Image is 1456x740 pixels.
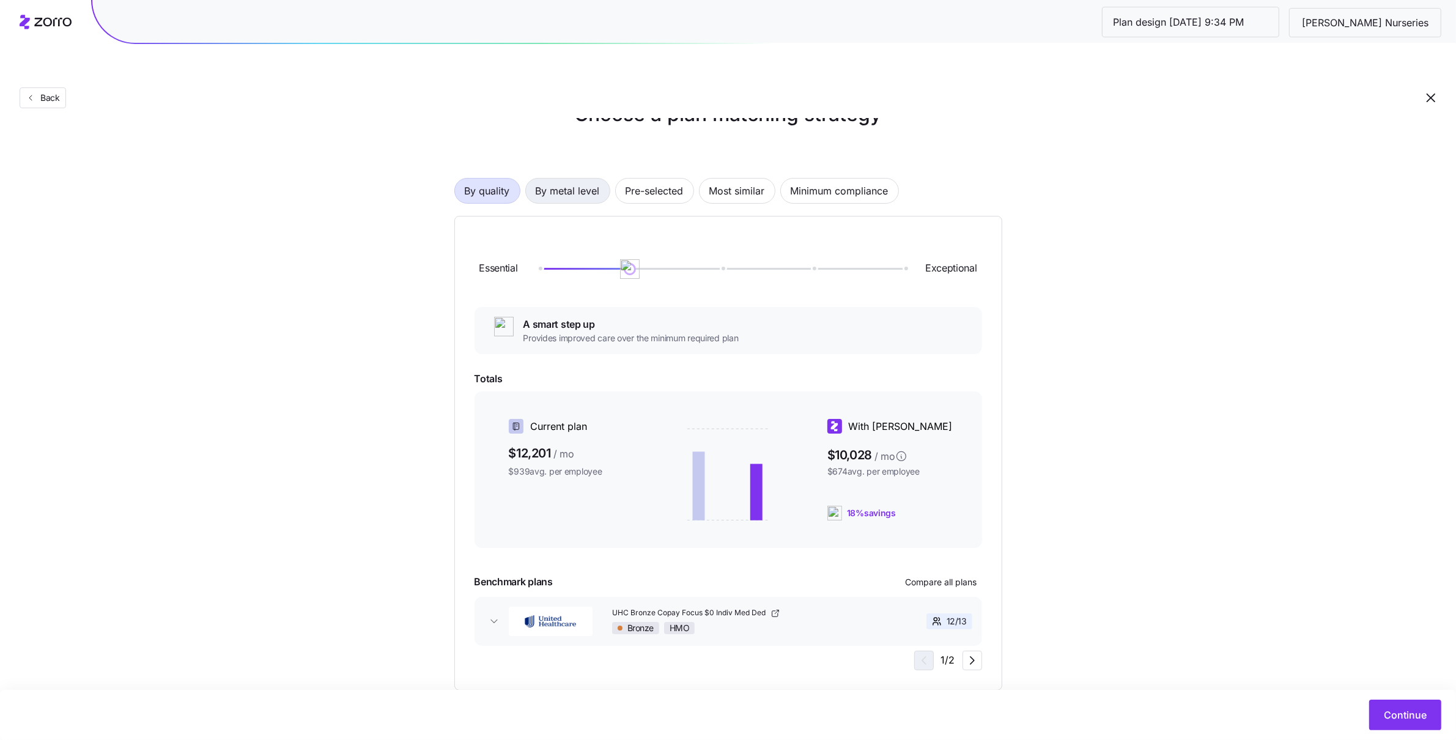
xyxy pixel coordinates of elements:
[847,507,896,519] span: 18% savings
[699,178,775,204] button: Most similar
[523,332,739,344] span: Provides improved care over the minimum required plan
[709,179,765,203] span: Most similar
[780,178,899,204] button: Minimum compliance
[906,576,977,588] span: Compare all plans
[536,179,600,203] span: By metal level
[827,465,963,478] span: $674 avg. per employee
[925,261,977,276] span: Exceptional
[615,178,694,204] button: Pre-selected
[509,465,644,478] span: $939 avg. per employee
[874,449,895,464] span: / mo
[827,443,963,463] span: $10,028
[475,597,982,646] button: UnitedHealthcareUHC Bronze Copay Focus $0 Indiv Med DedBronzeHMO12/13
[479,261,518,276] span: Essential
[670,623,690,634] span: HMO
[827,506,842,520] img: ai-icon.png
[827,419,963,434] div: With [PERSON_NAME]
[791,179,889,203] span: Minimum compliance
[475,574,553,590] span: Benchmark plans
[626,179,684,203] span: Pre-selected
[620,259,640,279] img: ai-icon.png
[509,607,593,636] img: UnitedHealthcare
[1384,708,1427,722] span: Continue
[901,572,982,592] button: Compare all plans
[523,317,739,332] span: A smart step up
[35,92,60,104] span: Back
[947,615,967,627] span: 12 / 13
[475,371,982,387] span: Totals
[612,608,768,618] span: UHC Bronze Copay Focus $0 Indiv Med Ded
[509,419,644,434] div: Current plan
[509,443,644,463] span: $12,201
[1292,15,1438,31] span: [PERSON_NAME] Nurseries
[1369,700,1441,730] button: Continue
[914,651,982,670] div: 1 / 2
[525,178,610,204] button: By metal level
[494,317,514,336] img: ai-icon.png
[553,446,574,462] span: / mo
[20,87,66,108] button: Back
[627,623,654,634] span: Bronze
[465,179,510,203] span: By quality
[454,178,520,204] button: By quality
[612,608,876,618] a: UHC Bronze Copay Focus $0 Indiv Med Ded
